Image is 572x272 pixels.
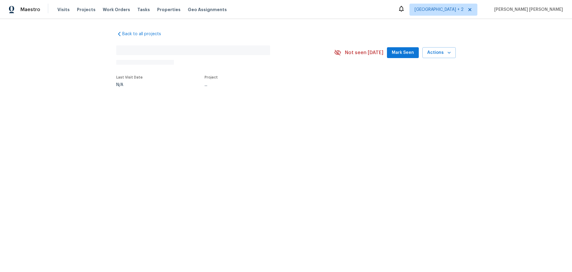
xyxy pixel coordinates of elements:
span: Geo Assignments [188,7,227,13]
span: [PERSON_NAME] [PERSON_NAME] [492,7,563,13]
span: [GEOGRAPHIC_DATA] + 2 [415,7,464,13]
div: N/A [116,83,143,87]
span: Mark Seen [392,49,414,57]
span: Properties [157,7,181,13]
span: Maestro [20,7,40,13]
span: Projects [77,7,96,13]
span: Not seen [DATE] [345,50,383,56]
span: Actions [427,49,451,57]
span: Tasks [137,8,150,12]
button: Mark Seen [387,47,419,58]
span: Visits [57,7,70,13]
span: Work Orders [103,7,130,13]
div: ... [205,83,320,87]
a: Back to all projects [116,31,174,37]
span: Last Visit Date [116,76,143,79]
span: Project [205,76,218,79]
button: Actions [422,47,456,58]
